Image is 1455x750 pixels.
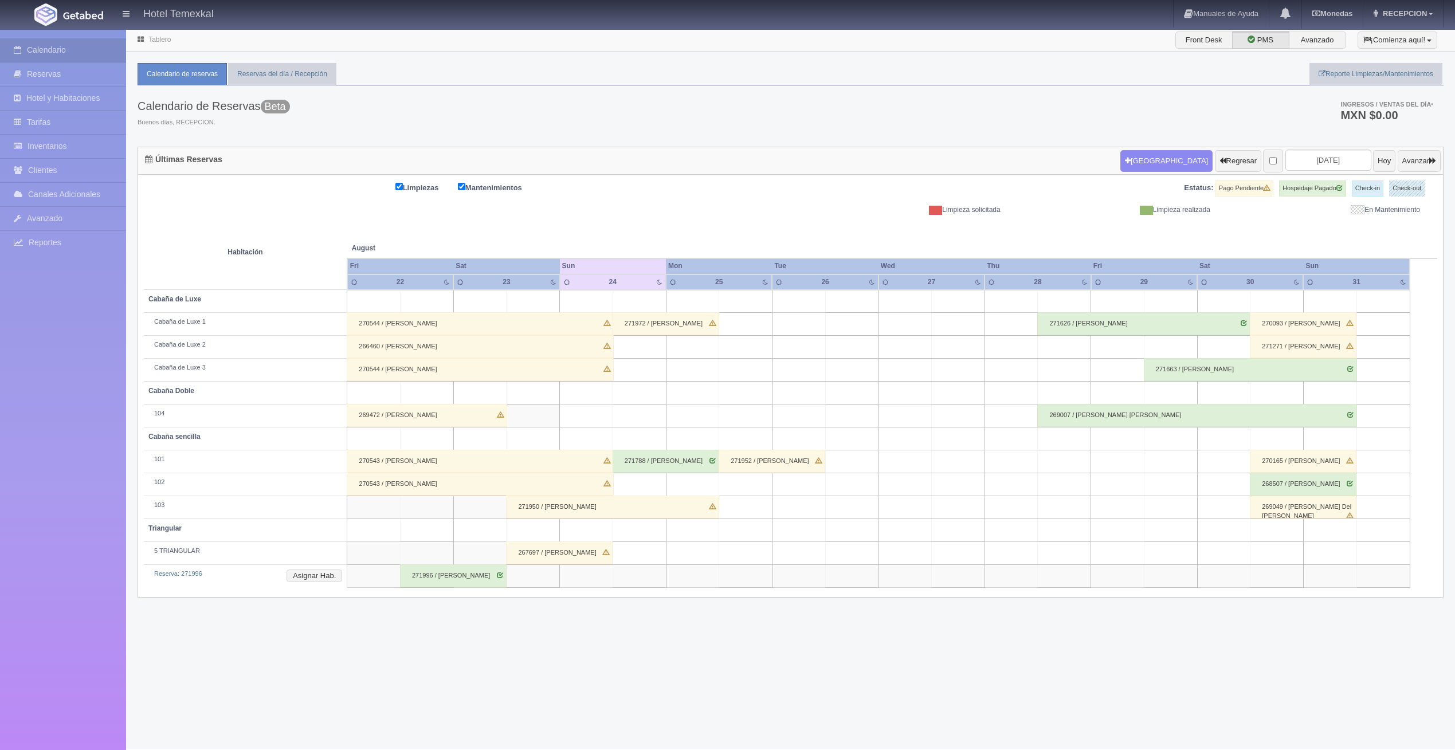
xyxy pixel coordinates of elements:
div: 24 [596,277,629,287]
th: Sat [1197,258,1303,274]
span: Ingresos / Ventas del día [1340,101,1433,108]
button: Regresar [1215,150,1261,172]
button: [GEOGRAPHIC_DATA] [1120,150,1213,172]
a: Calendario de reservas [138,63,227,85]
th: Fri [1091,258,1197,274]
span: RECEPCION [1380,9,1427,18]
th: Mon [666,258,772,274]
label: Estatus: [1184,183,1213,194]
b: Monedas [1312,9,1352,18]
a: Reporte Limpiezas/Mantenimientos [1309,63,1442,85]
div: 271663 / [PERSON_NAME] [1144,358,1357,381]
a: Tablero [148,36,171,44]
div: Cabaña de Luxe 1 [148,317,342,327]
div: Cabaña de Luxe 2 [148,340,342,350]
div: 104 [148,409,342,418]
label: Mantenimientos [458,180,539,194]
th: Sun [560,258,666,274]
div: 271271 / [PERSON_NAME] [1250,335,1356,358]
div: 103 [148,501,342,510]
th: Thu [985,258,1091,274]
input: Mantenimientos [458,183,465,190]
span: August [352,244,555,253]
a: Reservas del día / Recepción [228,63,336,85]
div: 101 [148,455,342,464]
div: 270543 / [PERSON_NAME] [347,473,614,496]
div: 271996 / [PERSON_NAME] [400,564,507,587]
div: Cabaña de Luxe 3 [148,363,342,372]
img: Getabed [34,3,57,26]
th: Fri [347,258,453,274]
div: 266460 / [PERSON_NAME] [347,335,614,358]
div: 29 [1127,277,1160,287]
img: Getabed [63,11,103,19]
label: Avanzado [1289,32,1346,49]
h4: Últimas Reservas [145,155,222,164]
input: Limpiezas [395,183,403,190]
div: 271952 / [PERSON_NAME] [719,450,825,473]
b: Triangular [148,524,182,532]
b: Cabaña sencilla [148,433,201,441]
div: 270093 / [PERSON_NAME] [1250,312,1356,335]
div: 270544 / [PERSON_NAME] [347,358,614,381]
a: Reserva: 271996 [154,570,202,577]
label: Pago Pendiente [1215,180,1273,197]
span: Beta [261,100,290,113]
label: Front Desk [1175,32,1233,49]
div: 23 [490,277,523,287]
button: Asignar Hab. [287,570,342,582]
div: 31 [1340,277,1374,287]
div: Limpieza realizada [1009,205,1219,215]
div: 271626 / [PERSON_NAME] [1037,312,1250,335]
div: 30 [1234,277,1267,287]
div: 269049 / [PERSON_NAME] Del [PERSON_NAME] [1250,496,1356,519]
strong: Habitación [228,248,262,256]
div: 25 [702,277,735,287]
div: 267697 / [PERSON_NAME] [506,541,613,564]
b: Cabaña Doble [148,387,194,395]
h3: Calendario de Reservas [138,100,290,112]
th: Wed [879,258,985,274]
button: ¡Comienza aquí! [1358,32,1437,49]
div: 270544 / [PERSON_NAME] [347,312,614,335]
div: En Mantenimiento [1219,205,1429,215]
b: Cabaña de Luxe [148,295,201,303]
th: Sun [1303,258,1410,274]
div: 269472 / [PERSON_NAME] [347,404,507,427]
th: Tue [772,258,878,274]
label: Hospedaje Pagado [1279,180,1346,197]
th: Sat [453,258,559,274]
div: 271972 / [PERSON_NAME] [613,312,719,335]
div: 269007 / [PERSON_NAME] [PERSON_NAME] [1037,404,1357,427]
div: 102 [148,478,342,487]
div: 26 [809,277,842,287]
div: 28 [1021,277,1054,287]
div: 270543 / [PERSON_NAME] [347,450,614,473]
button: Hoy [1373,150,1395,172]
div: Limpieza solicitada [799,205,1009,215]
h4: Hotel Temexkal [143,6,214,20]
div: 27 [915,277,948,287]
button: Avanzar [1398,150,1441,172]
div: 268507 / [PERSON_NAME] [1250,473,1356,496]
h3: MXN $0.00 [1340,109,1433,121]
label: PMS [1232,32,1289,49]
div: 271950 / [PERSON_NAME] [506,496,719,519]
div: 5 TRIANGULAR [148,547,342,556]
label: Check-in [1352,180,1383,197]
div: 271788 / [PERSON_NAME] [613,450,719,473]
div: 270165 / [PERSON_NAME] [1250,450,1356,473]
span: Buenos días, RECEPCION. [138,118,290,127]
div: 22 [383,277,417,287]
label: Check-out [1389,180,1425,197]
label: Limpiezas [395,180,456,194]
